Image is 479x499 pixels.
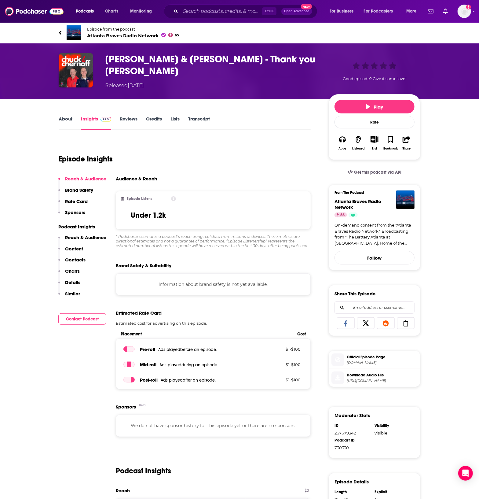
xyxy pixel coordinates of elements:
[340,302,409,313] input: Email address or username...
[65,235,106,240] p: Reach & Audience
[139,403,146,407] div: Beta
[375,423,411,428] div: Visibility
[335,251,415,264] button: Follow
[331,371,418,384] a: Download Audio File[URL][DOMAIN_NAME]
[382,132,398,154] button: Bookmark
[402,6,424,16] button: open menu
[262,7,276,15] span: Ctrl K
[375,431,411,435] div: visible
[65,246,83,252] p: Content
[59,25,420,40] a: Atlanta Braves Radio NetworkEpisode from the podcastAtlanta Braves Radio Network65
[335,301,415,314] div: Search followers
[335,431,371,435] div: 267679342
[297,331,306,337] span: Cost
[175,34,179,37] span: 65
[335,190,410,195] h3: From The Podcast
[65,198,88,204] p: Rate Card
[101,117,111,122] img: Podchaser Pro
[65,291,80,297] p: Similar
[170,4,323,18] div: Search podcasts, credits, & more...
[116,176,157,182] h3: Audience & Reach
[116,321,311,326] p: Estimated cost for advertising on this episode.
[335,412,370,418] h3: Moderator Stats
[261,377,301,382] p: $ 1 - $ 100
[58,224,106,230] p: Podcast Insights
[146,116,162,130] a: Credits
[127,197,152,201] h2: Episode Listens
[338,147,346,150] div: Apps
[383,147,398,150] div: Bookmark
[105,82,144,89] div: Released [DATE]
[58,176,106,187] button: Reach & Audience
[335,198,381,210] a: Atlanta Braves Radio Network
[58,187,93,198] button: Brand Safety
[426,6,436,17] a: Show notifications dropdown
[58,235,106,246] button: Reach & Audience
[261,362,301,367] p: $ 1 - $ 100
[347,372,418,378] span: Download Audio File
[65,176,106,182] p: Reach & Audience
[367,132,382,154] div: Show More ButtonList
[58,313,106,325] button: Contact Podcast
[343,165,406,180] a: Get this podcast via API
[458,466,473,481] div: Open Intercom Messenger
[161,378,216,383] span: Ads played after an episode .
[67,25,81,40] img: Atlanta Braves Radio Network
[140,346,155,352] span: Pre -roll
[116,404,136,410] h2: Sponsors
[301,4,312,9] span: New
[335,423,371,428] div: ID
[347,379,418,383] span: https://traffic.omny.fm/d/clips/e04eefd4-7e66-4d07-9ab3-a93601155fb1/fbc18baf-94e6-4556-b6ae-a95b...
[335,222,415,246] a: On-demand content from the "Atlanta Braves Radio Network." Broadcasting from "The Battery Atlanta...
[59,154,113,164] h1: Episode Insights
[76,7,94,16] span: Podcasts
[65,209,85,215] p: Sponsors
[65,257,86,263] p: Contacts
[116,273,311,295] div: Information about brand safety is not yet available.
[335,100,415,113] button: Play
[335,116,415,128] div: Rate
[101,6,122,16] a: Charts
[343,76,406,81] span: Good episode? Give it some love!
[87,27,179,31] span: Episode from the podcast
[396,190,415,209] img: Atlanta Braves Radio Network
[181,6,262,16] input: Search podcasts, credits, & more...
[375,490,411,494] div: Explicit
[58,257,86,268] button: Contacts
[59,53,93,87] a: Chuck & Chernoff - Thank you Brian Snitker
[126,6,160,16] button: open menu
[354,170,401,175] span: Get this podcast via API
[350,132,366,154] button: Listened
[188,116,210,130] a: Transcript
[347,360,418,365] span: omny.fm
[5,6,64,17] img: Podchaser - Follow, Share and Rate Podcasts
[340,212,345,218] span: 65
[130,7,152,16] span: Monitoring
[159,362,218,368] span: Ads played during an episode .
[58,291,80,302] button: Similar
[59,116,72,130] a: About
[458,5,471,18] button: Show profile menu
[402,147,411,150] div: Share
[406,7,417,16] span: More
[58,268,80,279] button: Charts
[58,198,88,210] button: Rate Card
[331,353,418,366] a: Official Episode Page[DOMAIN_NAME]
[399,132,415,154] button: Share
[458,5,471,18] img: User Profile
[116,466,171,475] h2: Podcast Insights
[335,291,375,297] h3: Share This Episode
[140,377,158,383] span: Post -roll
[347,354,418,360] span: Official Episode Page
[360,6,402,16] button: open menu
[65,279,80,285] p: Details
[335,438,371,443] div: Podcast ID
[352,147,365,150] div: Listened
[337,317,355,329] a: Share on Facebook
[65,187,93,193] p: Brand Safety
[140,362,156,368] span: Mid -roll
[368,136,381,142] button: Show More Button
[58,246,83,257] button: Content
